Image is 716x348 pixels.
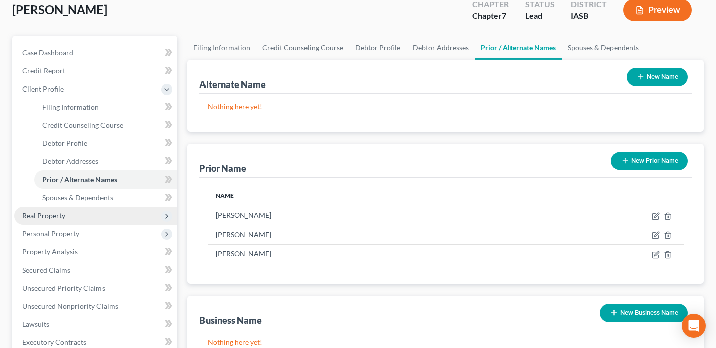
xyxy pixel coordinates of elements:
span: Filing Information [42,103,99,111]
a: Unsecured Nonpriority Claims [14,297,177,315]
a: Credit Report [14,62,177,80]
span: Case Dashboard [22,48,73,57]
a: Debtor Addresses [34,152,177,170]
span: Executory Contracts [22,338,86,346]
div: Open Intercom Messenger [682,314,706,338]
span: Debtor Addresses [42,157,98,165]
a: Property Analysis [14,243,177,261]
p: Nothing here yet! [208,337,684,347]
a: Debtor Profile [349,36,406,60]
span: Lawsuits [22,320,49,328]
a: Lawsuits [14,315,177,333]
span: Client Profile [22,84,64,93]
button: New Prior Name [611,152,688,170]
button: New Business Name [600,304,688,322]
span: Spouses & Dependents [42,193,113,202]
a: Credit Counseling Course [256,36,349,60]
a: Spouses & Dependents [34,189,177,207]
div: Business Name [199,314,262,326]
div: Lead [525,10,555,22]
a: Debtor Profile [34,134,177,152]
span: Personal Property [22,229,79,238]
span: Unsecured Priority Claims [22,284,105,292]
span: Credit Report [22,66,65,75]
p: Nothing here yet! [208,102,684,112]
span: Unsecured Nonpriority Claims [22,302,118,310]
a: Secured Claims [14,261,177,279]
span: 7 [502,11,506,20]
a: Case Dashboard [14,44,177,62]
td: [PERSON_NAME] [208,225,513,244]
span: Prior / Alternate Names [42,175,117,184]
div: Alternate Name [199,78,266,91]
a: Prior / Alternate Names [34,170,177,189]
a: Filing Information [34,98,177,116]
span: Real Property [22,211,65,220]
span: Secured Claims [22,266,70,274]
a: Filing Information [187,36,256,60]
span: Credit Counseling Course [42,121,123,129]
span: Property Analysis [22,247,78,256]
span: Debtor Profile [42,139,87,147]
a: Debtor Addresses [406,36,475,60]
div: IASB [571,10,607,22]
td: [PERSON_NAME] [208,244,513,264]
td: [PERSON_NAME] [208,206,513,225]
a: Spouses & Dependents [562,36,645,60]
a: Credit Counseling Course [34,116,177,134]
div: Prior Name [199,162,246,175]
button: New Name [627,68,688,86]
span: [PERSON_NAME] [12,2,107,17]
th: Name [208,186,513,206]
div: Chapter [472,10,509,22]
a: Unsecured Priority Claims [14,279,177,297]
a: Prior / Alternate Names [475,36,562,60]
